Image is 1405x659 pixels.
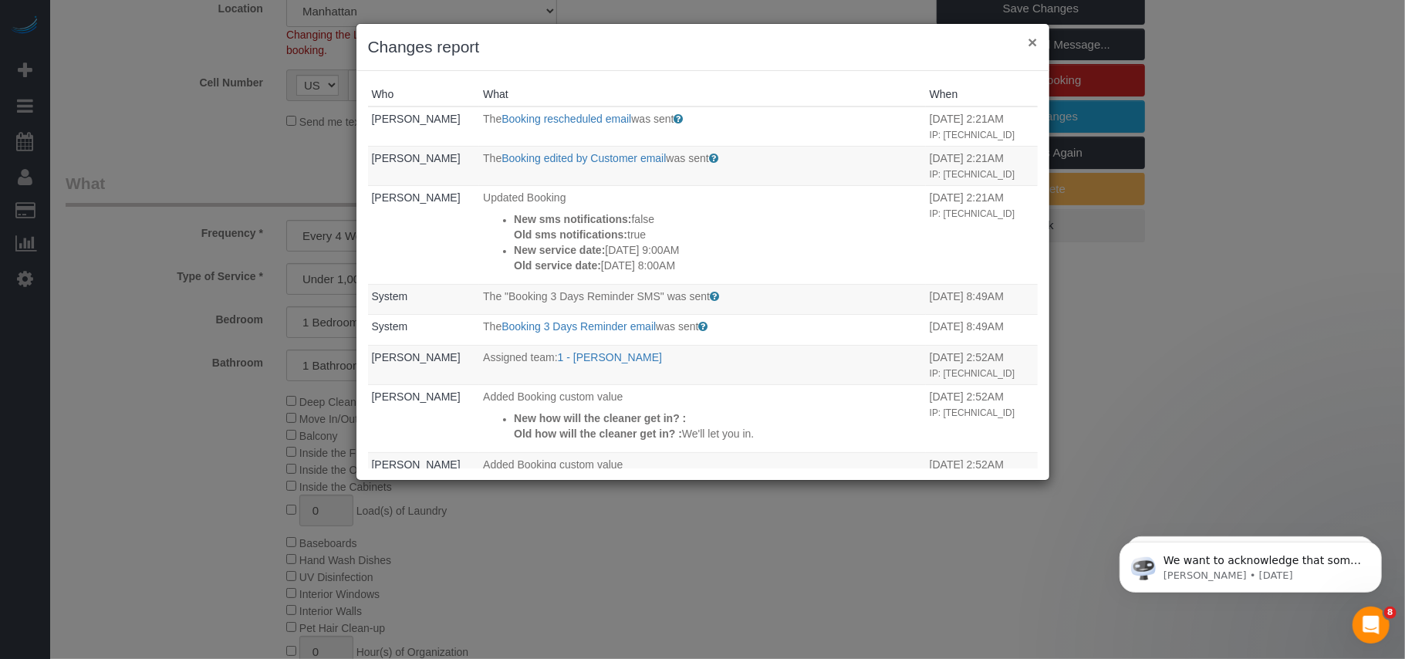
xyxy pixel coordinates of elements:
a: [PERSON_NAME] [372,351,461,363]
td: When [926,185,1038,284]
td: When [926,146,1038,185]
td: What [479,384,926,452]
a: [PERSON_NAME] [372,390,461,403]
td: When [926,384,1038,452]
td: When [926,452,1038,520]
td: When [926,106,1038,146]
p: true [514,227,922,242]
a: Booking rescheduled email [502,113,631,125]
strong: Old service date: [514,259,601,272]
a: Booking edited by Customer email [502,152,666,164]
button: × [1028,34,1037,50]
td: Who [368,106,480,146]
span: We want to acknowledge that some users may be experiencing lag or slower performance in our softw... [67,45,265,256]
td: Who [368,452,480,520]
td: What [479,146,926,185]
small: IP: [TECHNICAL_ID] [930,169,1015,180]
p: [DATE] 8:00AM [514,258,922,273]
small: IP: [TECHNICAL_ID] [930,130,1015,140]
th: What [479,83,926,106]
strong: New how will the cleaner get in? : [514,412,686,424]
td: When [926,315,1038,346]
a: 1 - [PERSON_NAME] [558,351,662,363]
strong: Old sms notifications: [514,228,627,241]
td: Who [368,284,480,315]
strong: New service date: [514,244,605,256]
a: [PERSON_NAME] [372,191,461,204]
td: Who [368,315,480,346]
h3: Changes report [368,35,1038,59]
span: Updated Booking [483,191,566,204]
span: was sent [631,113,674,125]
sui-modal: Changes report [356,24,1049,480]
iframe: Intercom live chat [1353,607,1390,644]
p: Message from Ellie, sent 2d ago [67,59,266,73]
td: When [926,284,1038,315]
small: IP: [TECHNICAL_ID] [930,368,1015,379]
p: [DATE] 9:00AM [514,242,922,258]
th: Who [368,83,480,106]
a: Booking 3 Days Reminder email [502,320,656,333]
strong: New sms notifications: [514,213,631,225]
span: The [483,152,502,164]
a: [PERSON_NAME] [372,152,461,164]
td: What [479,284,926,315]
td: What [479,185,926,284]
span: The [483,113,502,125]
td: When [926,345,1038,384]
p: We'll let you in. [514,426,922,441]
span: was sent [667,152,709,164]
small: IP: [TECHNICAL_ID] [930,407,1015,418]
a: System [372,290,408,302]
td: What [479,106,926,146]
td: What [479,315,926,346]
p: false [514,211,922,227]
strong: Old how will the cleaner get in? : [514,428,682,440]
td: Who [368,384,480,452]
a: System [372,320,408,333]
span: was sent [656,320,698,333]
td: Who [368,146,480,185]
td: Who [368,345,480,384]
td: Who [368,185,480,284]
span: 8 [1384,607,1397,619]
td: What [479,452,926,520]
span: The "Booking 3 Days Reminder SMS" was sent [483,290,710,302]
a: [PERSON_NAME] [372,458,461,471]
span: Assigned team: [483,351,558,363]
small: IP: [TECHNICAL_ID] [930,208,1015,219]
span: Added Booking custom value [483,458,623,471]
a: [PERSON_NAME] [372,113,461,125]
td: What [479,345,926,384]
iframe: Intercom notifications message [1096,509,1405,617]
th: When [926,83,1038,106]
span: Added Booking custom value [483,390,623,403]
span: The [483,320,502,333]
